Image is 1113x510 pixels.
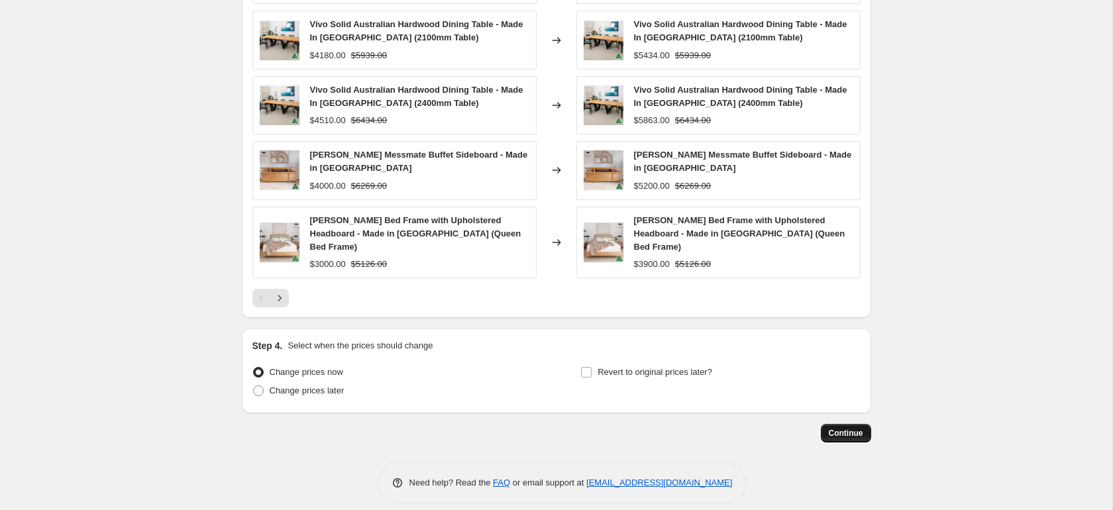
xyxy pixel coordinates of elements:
[493,478,510,487] a: FAQ
[351,114,387,127] strike: $6434.00
[310,215,521,252] span: [PERSON_NAME] Bed Frame with Upholstered Headboard - Made in [GEOGRAPHIC_DATA] (Queen Bed Frame)
[351,258,387,271] strike: $5126.00
[829,428,863,438] span: Continue
[675,49,711,62] strike: $5939.00
[310,179,346,193] div: $4000.00
[252,289,289,307] nav: Pagination
[310,258,346,271] div: $3000.00
[821,424,871,442] button: Continue
[584,150,623,190] img: Logo_webressquareDSC00059-2_80x.jpg
[270,385,344,395] span: Change prices later
[270,367,343,377] span: Change prices now
[586,478,732,487] a: [EMAIL_ADDRESS][DOMAIN_NAME]
[310,114,346,127] div: $4510.00
[510,478,586,487] span: or email support at
[260,21,299,60] img: squarelogo_25f919ee-0f05-4da2-bf4f-ff671753f9d1_80x.jpg
[634,19,847,42] span: Vivo Solid Australian Hardwood Dining Table - Made In [GEOGRAPHIC_DATA] (2100mm Table)
[260,150,299,190] img: Logo_webressquareDSC00059-2_80x.jpg
[598,367,712,377] span: Revert to original prices later?
[675,114,711,127] strike: $6434.00
[584,223,623,262] img: batch_2ndEdit-5_8479f95b-3e5b-4407-939d-1ba0f6fa9eb8_80x.jpg
[310,19,523,42] span: Vivo Solid Australian Hardwood Dining Table - Made In [GEOGRAPHIC_DATA] (2100mm Table)
[634,215,845,252] span: [PERSON_NAME] Bed Frame with Upholstered Headboard - Made in [GEOGRAPHIC_DATA] (Queen Bed Frame)
[634,49,670,62] div: $5434.00
[409,478,494,487] span: Need help? Read the
[675,179,711,193] strike: $6269.00
[310,49,346,62] div: $4180.00
[634,258,670,271] div: $3900.00
[584,21,623,60] img: squarelogo_25f919ee-0f05-4da2-bf4f-ff671753f9d1_80x.jpg
[634,150,852,173] span: [PERSON_NAME] Messmate Buffet Sideboard - Made in [GEOGRAPHIC_DATA]
[310,150,528,173] span: [PERSON_NAME] Messmate Buffet Sideboard - Made in [GEOGRAPHIC_DATA]
[634,114,670,127] div: $5863.00
[634,85,847,108] span: Vivo Solid Australian Hardwood Dining Table - Made In [GEOGRAPHIC_DATA] (2400mm Table)
[351,49,387,62] strike: $5939.00
[252,339,283,352] h2: Step 4.
[634,179,670,193] div: $5200.00
[260,85,299,125] img: squarelogo_25f919ee-0f05-4da2-bf4f-ff671753f9d1_80x.jpg
[675,258,711,271] strike: $5126.00
[584,85,623,125] img: squarelogo_25f919ee-0f05-4da2-bf4f-ff671753f9d1_80x.jpg
[288,339,433,352] p: Select when the prices should change
[310,85,523,108] span: Vivo Solid Australian Hardwood Dining Table - Made In [GEOGRAPHIC_DATA] (2400mm Table)
[260,223,299,262] img: batch_2ndEdit-5_8479f95b-3e5b-4407-939d-1ba0f6fa9eb8_80x.jpg
[351,179,387,193] strike: $6269.00
[270,289,289,307] button: Next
